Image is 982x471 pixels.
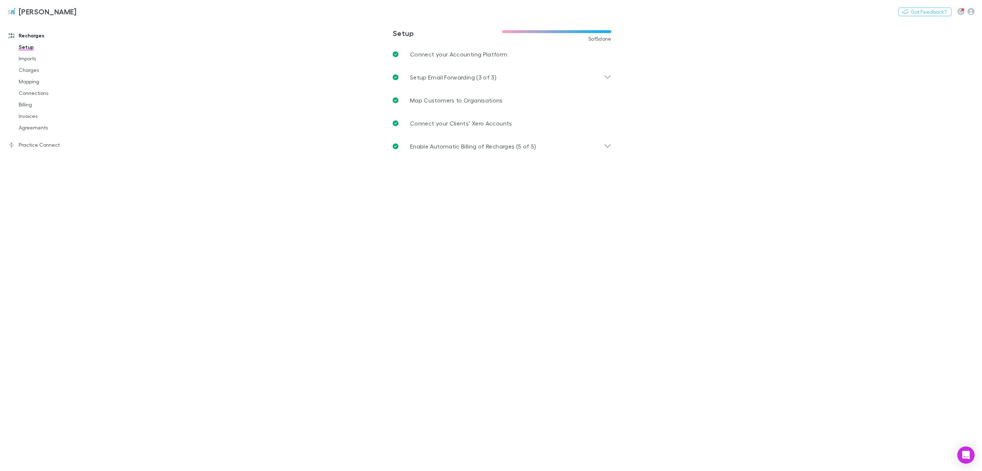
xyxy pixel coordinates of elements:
[19,7,77,16] h3: [PERSON_NAME]
[387,135,617,158] div: Enable Automatic Billing of Recharges (5 of 5)
[410,142,536,151] p: Enable Automatic Billing of Recharges (5 of 5)
[12,53,103,64] a: Imports
[12,41,103,53] a: Setup
[410,73,496,82] p: Setup Email Forwarding (3 of 3)
[410,50,508,59] p: Connect your Accounting Platform
[7,7,16,16] img: Sinclair Wilson's Logo
[410,96,503,105] p: Map Customers to Organisations
[387,66,617,89] div: Setup Email Forwarding (3 of 3)
[393,29,502,37] h3: Setup
[12,99,103,110] a: Billing
[1,139,103,151] a: Practice Connect
[899,8,952,16] button: Got Feedback?
[12,110,103,122] a: Invoices
[12,76,103,87] a: Mapping
[3,3,81,20] a: [PERSON_NAME]
[387,89,617,112] a: Map Customers to Organisations
[410,119,512,128] p: Connect your Clients’ Xero Accounts
[12,64,103,76] a: Charges
[12,87,103,99] a: Connections
[589,36,612,42] span: 5 of 5 done
[1,30,103,41] a: Recharges
[387,112,617,135] a: Connect your Clients’ Xero Accounts
[387,43,617,66] a: Connect your Accounting Platform
[12,122,103,133] a: Agreements
[958,447,975,464] div: Open Intercom Messenger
